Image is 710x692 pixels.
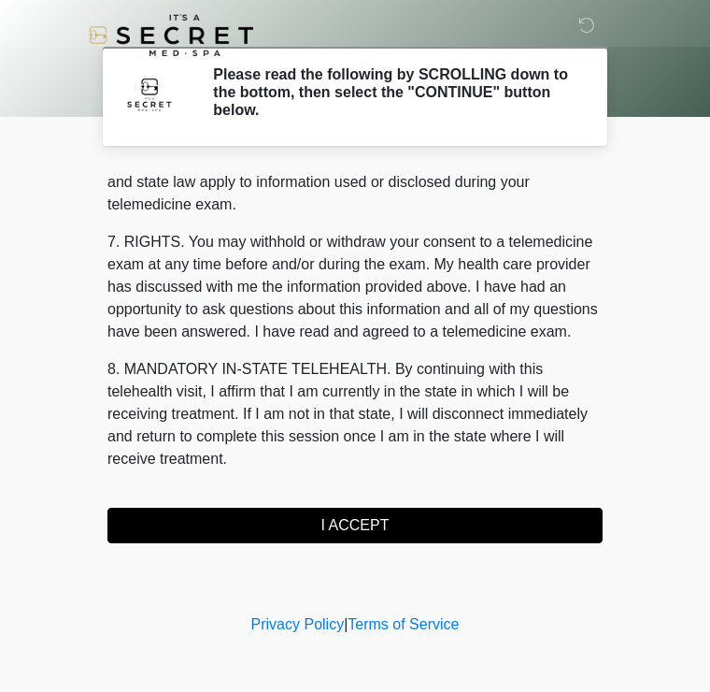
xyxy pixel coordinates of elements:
p: 6. CONFIDENTIALITY. All existing confidentiality protections under federal and state law apply to... [107,149,603,216]
p: 8. MANDATORY IN-STATE TELEHEALTH. By continuing with this telehealth visit, I affirm that I am cu... [107,358,603,470]
img: It's A Secret Med Spa Logo [89,14,253,56]
button: I ACCEPT [107,508,603,543]
a: Terms of Service [348,616,459,632]
p: 7. RIGHTS. You may withhold or withdraw your consent to a telemedicine exam at any time before an... [107,231,603,343]
h2: Please read the following by SCROLLING down to the bottom, then select the "CONTINUE" button below. [213,65,575,120]
a: Privacy Policy [251,616,345,632]
img: Agent Avatar [121,65,177,122]
a: | [344,616,348,632]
